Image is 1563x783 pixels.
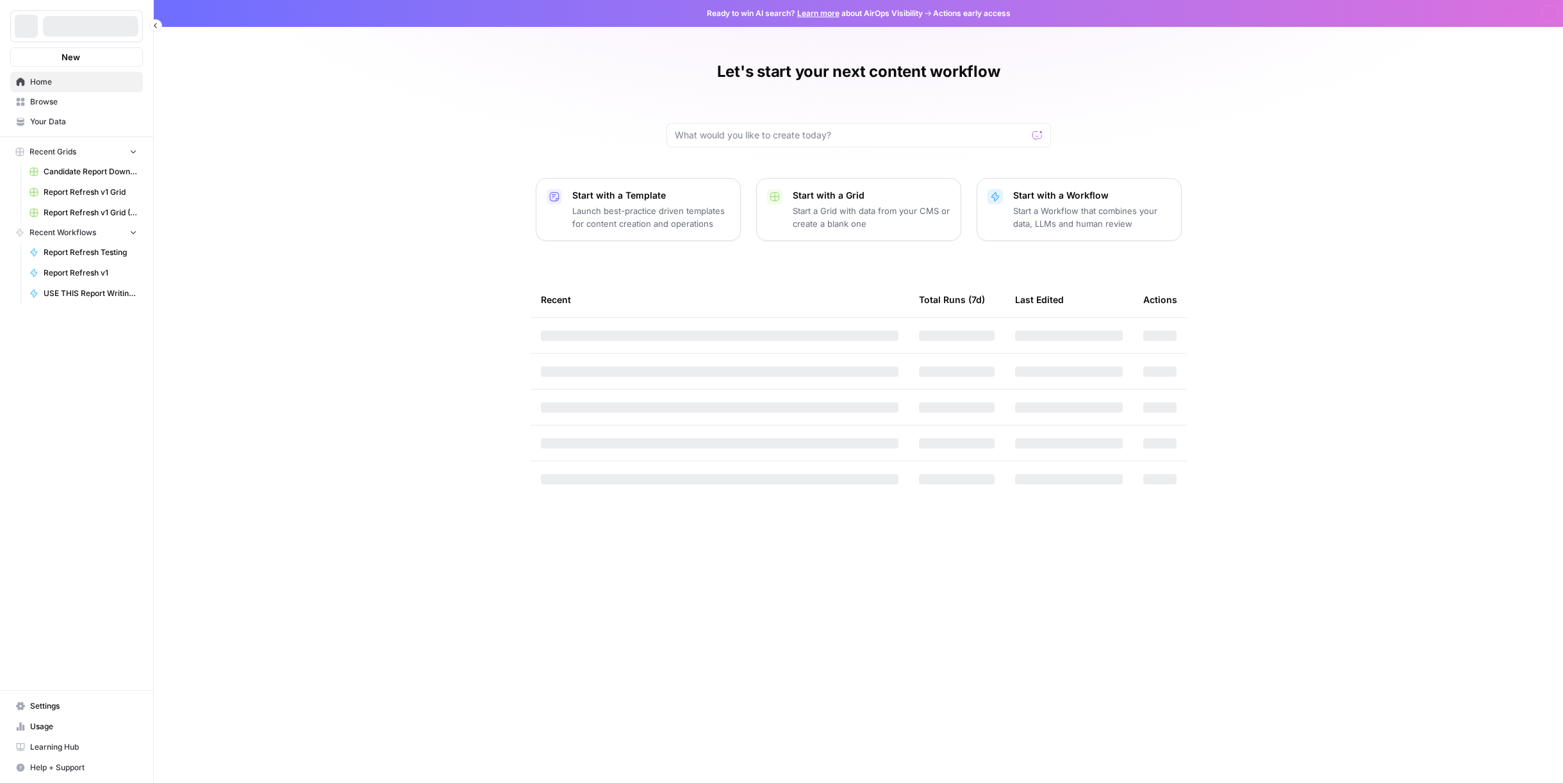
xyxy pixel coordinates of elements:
[572,189,730,202] p: Start with a Template
[933,8,1011,19] span: Actions early access
[44,288,137,299] span: USE THIS Report Writing Workflow - v2 Gemini One Analysis
[797,8,839,18] a: Learn more
[62,51,80,63] span: New
[793,189,950,202] p: Start with a Grid
[30,96,137,108] span: Browse
[1015,282,1064,317] div: Last Edited
[44,186,137,198] span: Report Refresh v1 Grid
[10,757,143,778] button: Help + Support
[919,282,985,317] div: Total Runs (7d)
[29,227,96,238] span: Recent Workflows
[24,242,143,263] a: Report Refresh Testing
[675,129,1027,142] input: What would you like to create today?
[1143,282,1177,317] div: Actions
[24,263,143,283] a: Report Refresh v1
[10,223,143,242] button: Recent Workflows
[24,182,143,202] a: Report Refresh v1 Grid
[30,721,137,732] span: Usage
[30,116,137,128] span: Your Data
[30,741,137,753] span: Learning Hub
[30,76,137,88] span: Home
[30,762,137,773] span: Help + Support
[10,111,143,132] a: Your Data
[44,166,137,177] span: Candidate Report Download Sheet
[44,247,137,258] span: Report Refresh Testing
[541,282,898,317] div: Recent
[44,207,137,218] span: Report Refresh v1 Grid (Copy)
[977,178,1182,241] button: Start with a WorkflowStart a Workflow that combines your data, LLMs and human review
[717,62,1000,82] h1: Let's start your next content workflow
[707,8,923,19] span: Ready to win AI search? about AirOps Visibility
[30,700,137,712] span: Settings
[10,716,143,737] a: Usage
[10,72,143,92] a: Home
[24,161,143,182] a: Candidate Report Download Sheet
[756,178,961,241] button: Start with a GridStart a Grid with data from your CMS or create a blank one
[793,204,950,230] p: Start a Grid with data from your CMS or create a blank one
[10,47,143,67] button: New
[29,146,76,158] span: Recent Grids
[536,178,741,241] button: Start with a TemplateLaunch best-practice driven templates for content creation and operations
[44,267,137,279] span: Report Refresh v1
[10,142,143,161] button: Recent Grids
[572,204,730,230] p: Launch best-practice driven templates for content creation and operations
[10,696,143,716] a: Settings
[10,92,143,112] a: Browse
[10,737,143,757] a: Learning Hub
[24,202,143,223] a: Report Refresh v1 Grid (Copy)
[1013,189,1171,202] p: Start with a Workflow
[1013,204,1171,230] p: Start a Workflow that combines your data, LLMs and human review
[24,283,143,304] a: USE THIS Report Writing Workflow - v2 Gemini One Analysis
